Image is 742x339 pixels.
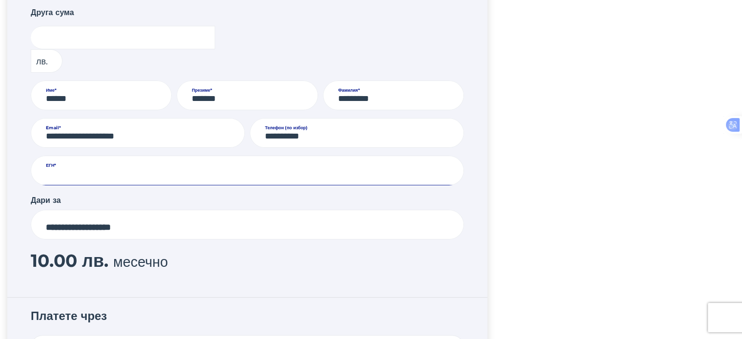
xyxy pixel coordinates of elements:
[31,49,62,73] span: лв.
[31,194,61,206] label: Дари за
[82,250,108,271] span: лв.
[31,6,74,20] label: Друга сума
[31,309,464,327] h3: Платете чрез
[31,250,77,271] span: 10.00
[113,253,168,270] span: месечно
